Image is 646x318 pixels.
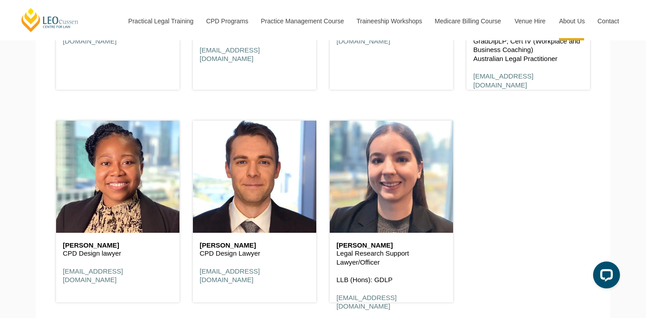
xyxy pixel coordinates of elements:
h6: [PERSON_NAME] [63,242,173,249]
a: [EMAIL_ADDRESS][DOMAIN_NAME] [473,72,533,89]
a: Practice Management Course [254,2,350,40]
a: [EMAIL_ADDRESS][DOMAIN_NAME] [200,267,260,284]
p: CPD Design lawyer [63,249,173,258]
a: Venue Hire [508,2,552,40]
iframe: LiveChat chat widget [586,258,624,296]
h6: [PERSON_NAME] [200,242,310,249]
p: Legal Research Support Lawyer/Officer [336,249,446,266]
a: Practical Legal Training [122,2,200,40]
p: LLB (Hons): GDLP [336,275,446,284]
a: [EMAIL_ADDRESS][DOMAIN_NAME] [200,46,260,63]
p: CPD Design Lawyer [200,249,310,258]
a: [EMAIL_ADDRESS][DOMAIN_NAME] [63,267,123,284]
p: LLB / BBus (Management); GradDipLP; Cert IV (Workplace and Business Coaching) Australian Legal Pr... [473,28,583,63]
a: CPD Programs [199,2,254,40]
a: Contact [591,2,626,40]
a: Medicare Billing Course [428,2,508,40]
a: [EMAIL_ADDRESS][DOMAIN_NAME] [336,28,397,45]
h6: [PERSON_NAME] [336,242,446,249]
a: Traineeship Workshops [350,2,428,40]
a: About Us [552,2,591,40]
a: [PERSON_NAME] Centre for Law [20,7,80,33]
a: [EMAIL_ADDRESS][DOMAIN_NAME] [63,28,123,45]
a: [EMAIL_ADDRESS][DOMAIN_NAME] [336,294,397,310]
